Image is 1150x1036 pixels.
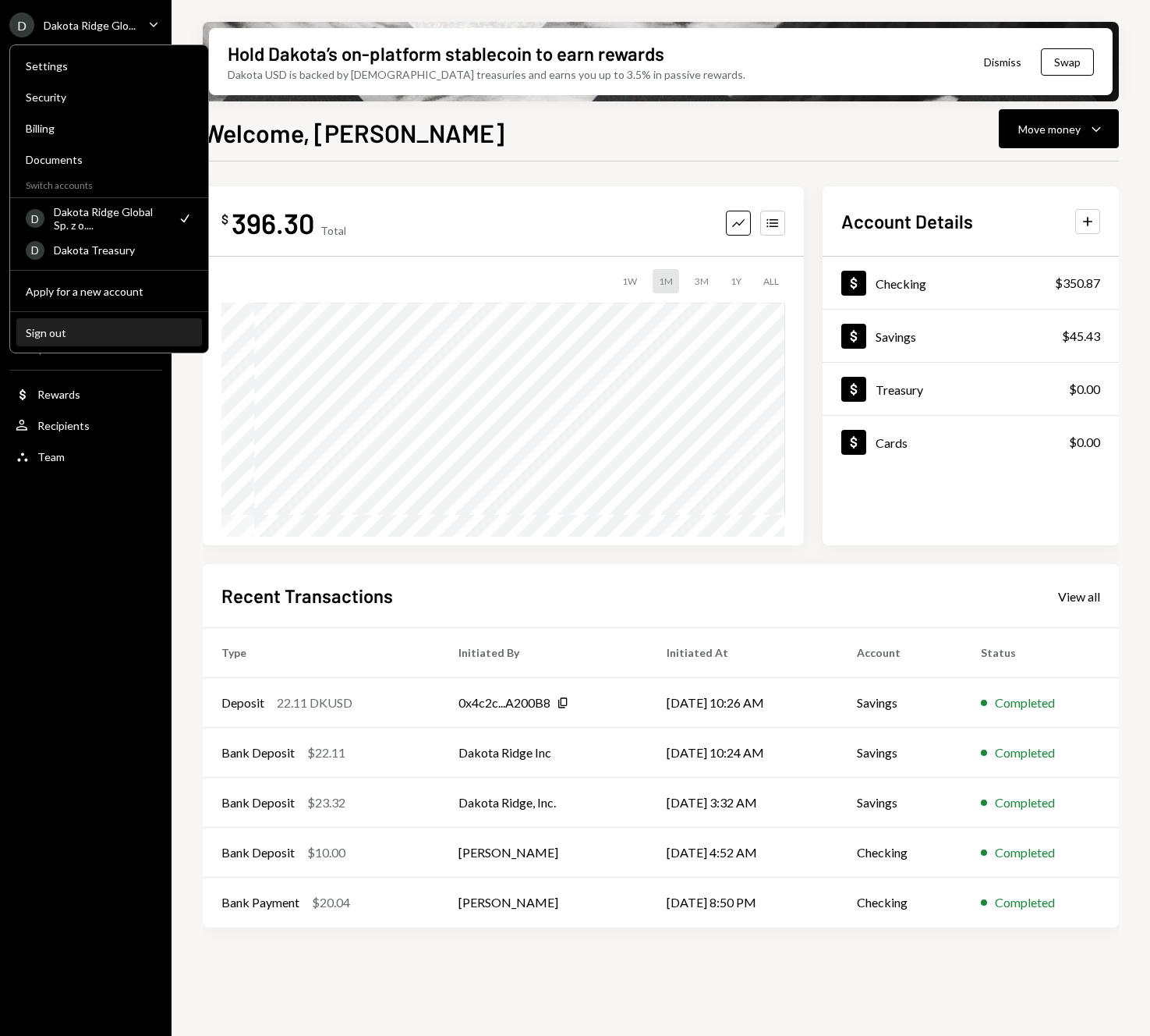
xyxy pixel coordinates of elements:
[995,793,1055,812] div: Completed
[16,278,202,306] button: Apply for a new account
[16,319,202,347] button: Sign out
[26,122,193,135] div: Billing
[838,728,962,778] td: Savings
[16,83,202,111] a: Security
[10,176,208,191] div: Switch accounts
[648,678,837,728] td: [DATE] 10:26 AM
[54,205,168,232] div: Dakota Ridge Global Sp. z o....
[458,694,550,712] div: 0x4c2c...A200B8
[26,153,193,166] div: Documents
[26,285,193,298] div: Apply for a new account
[312,893,350,912] div: $20.04
[964,44,1041,80] button: Dismiss
[16,51,202,80] a: Settings
[221,583,393,608] h2: Recent Transactions
[221,843,295,862] div: Bank Deposit
[54,243,193,257] div: Dakota Treasury
[724,269,748,293] div: 1Y
[823,257,1119,309] a: Checking$350.87
[1018,121,1081,137] div: Move money
[876,329,916,344] div: Savings
[9,442,162,470] a: Team
[999,109,1119,148] button: Move money
[1041,48,1094,76] button: Swap
[16,114,202,142] a: Billing
[320,224,346,237] div: Total
[440,878,648,928] td: [PERSON_NAME]
[16,236,202,264] a: DDakota Treasury
[838,778,962,828] td: Savings
[823,363,1119,415] a: Treasury$0.00
[16,145,202,173] a: Documents
[26,326,193,339] div: Sign out
[1058,589,1100,605] div: View all
[995,893,1055,912] div: Completed
[838,828,962,878] td: Checking
[823,310,1119,362] a: Savings$45.43
[26,209,44,228] div: D
[757,269,785,293] div: ALL
[221,743,295,762] div: Bank Deposit
[823,416,1119,468] a: Cards$0.00
[221,211,228,227] div: $
[648,878,837,928] td: [DATE] 8:50 PM
[37,388,80,401] div: Rewards
[221,793,295,812] div: Bank Deposit
[26,241,44,260] div: D
[440,828,648,878] td: [PERSON_NAME]
[876,435,908,450] div: Cards
[648,828,837,878] td: [DATE] 4:52 AM
[1069,433,1100,452] div: $0.00
[648,628,837,678] th: Initiated At
[26,90,193,104] div: Security
[653,269,679,293] div: 1M
[1069,380,1100,399] div: $0.00
[232,205,314,240] div: 396.30
[1055,274,1100,293] div: $350.87
[37,450,65,463] div: Team
[440,628,648,678] th: Initiated By
[221,893,299,912] div: Bank Payment
[307,743,345,762] div: $22.11
[37,419,90,432] div: Recipients
[1062,327,1100,346] div: $45.43
[228,41,664,66] div: Hold Dakota’s on-platform stablecoin to earn rewards
[307,843,345,862] div: $10.00
[440,728,648,778] td: Dakota Ridge Inc
[9,12,34,37] div: D
[307,793,345,812] div: $23.32
[841,208,973,234] h2: Account Details
[995,743,1055,762] div: Completed
[1058,587,1100,605] a: View all
[648,778,837,828] td: [DATE] 3:32 AM
[962,628,1119,678] th: Status
[44,19,136,32] div: Dakota Ridge Glo...
[838,628,962,678] th: Account
[838,678,962,728] td: Savings
[203,628,440,678] th: Type
[277,694,352,712] div: 22.11 DKUSD
[876,382,923,397] div: Treasury
[9,380,162,408] a: Rewards
[838,878,962,928] td: Checking
[228,66,745,83] div: Dakota USD is backed by [DEMOGRAPHIC_DATA] treasuries and earns you up to 3.5% in passive rewards.
[26,59,193,73] div: Settings
[876,276,926,291] div: Checking
[995,843,1055,862] div: Completed
[9,411,162,439] a: Recipients
[203,117,504,148] h1: Welcome, [PERSON_NAME]
[616,269,643,293] div: 1W
[221,694,264,712] div: Deposit
[995,694,1055,712] div: Completed
[648,728,837,778] td: [DATE] 10:24 AM
[688,269,715,293] div: 3M
[440,778,648,828] td: Dakota Ridge, Inc.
